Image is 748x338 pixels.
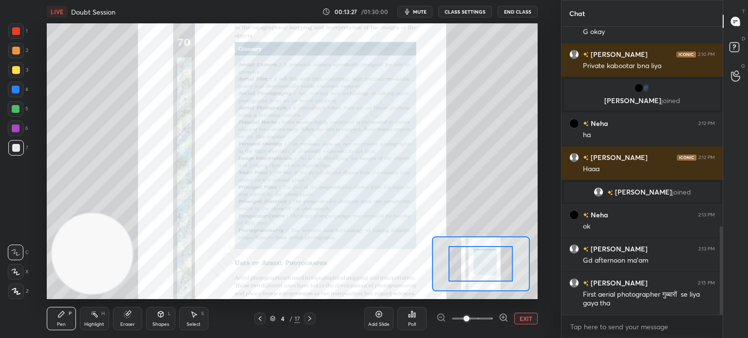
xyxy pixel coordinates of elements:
[8,43,28,58] div: 2
[583,222,715,231] div: ok
[583,61,715,71] div: Private kabootar bna liya
[583,121,589,126] img: no-rating-badge.077c3623.svg
[152,322,169,327] div: Shapes
[589,210,608,220] h6: Neha
[615,188,672,196] span: [PERSON_NAME]
[589,152,648,162] h6: [PERSON_NAME]
[569,278,579,288] img: default.png
[569,210,579,220] img: 06a4131bc21a4a188d19c08fcb85f42b.56773033_3
[8,101,28,117] div: 5
[698,212,715,218] div: 2:13 PM
[8,62,28,78] div: 3
[594,187,603,197] img: default.png
[289,316,292,321] div: /
[8,121,28,136] div: 6
[698,246,715,252] div: 2:13 PM
[742,8,745,15] p: T
[57,322,66,327] div: Pen
[8,264,29,280] div: X
[634,83,644,93] img: 3
[8,23,28,39] div: 1
[569,244,579,254] img: default.png
[672,188,691,196] span: joined
[583,130,715,140] div: ha
[101,311,105,316] div: H
[583,164,715,174] div: Haaa
[583,247,589,252] img: no-rating-badge.077c3623.svg
[8,82,28,97] div: 4
[589,118,608,128] h6: Neha
[569,50,579,59] img: default.png
[69,311,72,316] div: P
[561,0,593,26] p: Chat
[583,155,589,160] img: no-rating-badge.077c3623.svg
[742,35,745,42] p: D
[8,245,29,260] div: C
[278,316,287,321] div: 4
[498,6,538,18] button: End Class
[84,322,104,327] div: Highlight
[294,314,300,323] div: 17
[583,27,715,37] div: G okay
[676,52,696,57] img: iconic-dark.1390631f.png
[8,140,28,156] div: 7
[570,97,714,105] p: [PERSON_NAME]
[583,290,715,308] div: First aerial photographer गुब्बारों se liya gaya tha
[583,281,589,286] img: no-rating-badge.077c3623.svg
[120,322,135,327] div: Eraser
[589,278,648,288] h6: [PERSON_NAME]
[8,284,29,299] div: Z
[438,6,492,18] button: CLASS SETTINGS
[698,121,715,126] div: 2:12 PM
[569,119,579,128] img: 06a4131bc21a4a188d19c08fcb85f42b.56773033_3
[589,244,648,254] h6: [PERSON_NAME]
[661,96,680,105] span: joined
[698,155,715,160] div: 2:12 PM
[408,322,416,327] div: Poll
[71,7,115,17] h4: Doubt Session
[641,83,651,93] img: 197cacfca4474b9ca13f099d19e160a2.jpg
[583,52,589,57] img: no-rating-badge.077c3623.svg
[583,213,589,218] img: no-rating-badge.077c3623.svg
[368,322,390,327] div: Add Slide
[187,322,201,327] div: Select
[698,280,715,286] div: 2:15 PM
[698,52,715,57] div: 2:10 PM
[168,311,171,316] div: L
[201,311,204,316] div: S
[677,155,696,160] img: iconic-dark.1390631f.png
[589,49,648,59] h6: [PERSON_NAME]
[397,6,432,18] button: mute
[607,190,613,196] img: no-rating-badge.077c3623.svg
[561,27,723,315] div: grid
[514,313,538,324] button: EXIT
[741,62,745,70] p: G
[413,8,427,15] span: mute
[47,6,67,18] div: LIVE
[569,153,579,162] img: default.png
[583,256,715,266] div: Gd afternoon ma'am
